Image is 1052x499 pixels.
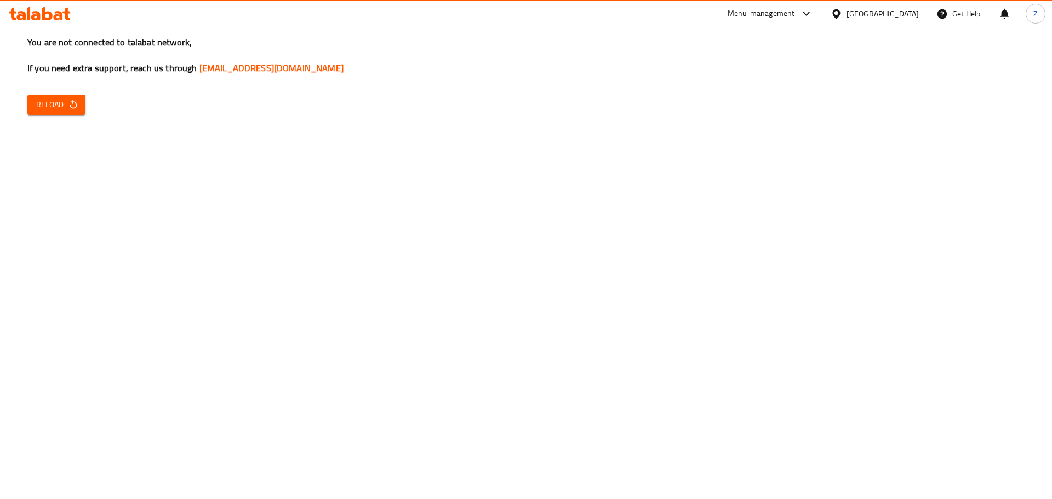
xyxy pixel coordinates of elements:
span: Reload [36,98,77,112]
div: [GEOGRAPHIC_DATA] [847,8,919,20]
h3: You are not connected to talabat network, If you need extra support, reach us through [27,36,1025,74]
span: Z [1033,8,1038,20]
button: Reload [27,95,85,115]
a: [EMAIL_ADDRESS][DOMAIN_NAME] [199,60,344,76]
div: Menu-management [728,7,795,20]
